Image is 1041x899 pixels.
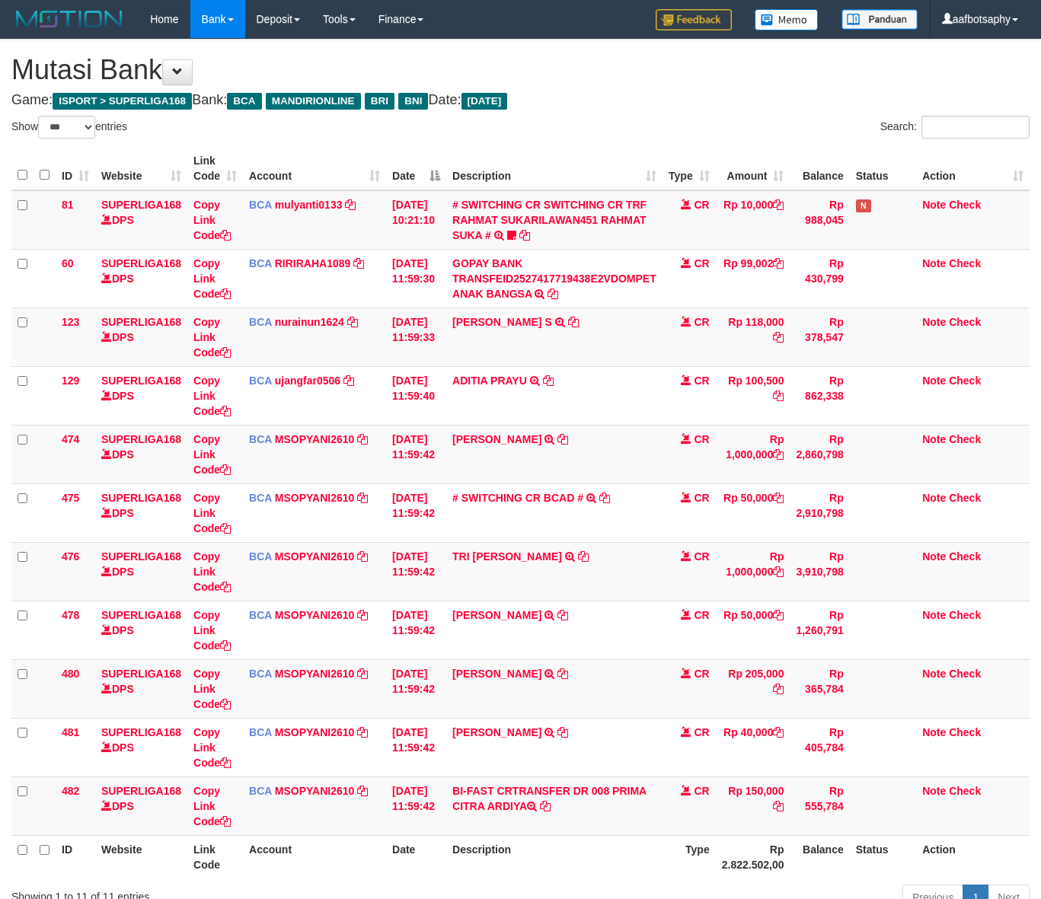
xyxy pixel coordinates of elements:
[790,366,849,425] td: Rp 862,338
[193,199,231,241] a: Copy Link Code
[452,609,541,621] a: [PERSON_NAME]
[773,566,784,578] a: Copy Rp 1,000,000 to clipboard
[62,316,79,328] span: 123
[386,249,446,308] td: [DATE] 11:59:30
[357,492,368,504] a: Copy MSOPYANI2610 to clipboard
[357,726,368,738] a: Copy MSOPYANI2610 to clipboard
[949,375,981,387] a: Check
[353,257,364,269] a: Copy RIRIRAHA1089 to clipboard
[452,550,562,563] a: TRI [PERSON_NAME]
[62,726,79,738] span: 481
[716,835,790,878] th: Rp 2.822.502,00
[557,668,568,680] a: Copy ARFAN AFFANDI to clipboard
[193,492,231,534] a: Copy Link Code
[716,366,790,425] td: Rp 100,500
[249,550,272,563] span: BCA
[95,483,187,542] td: DPS
[921,116,1030,139] input: Search:
[11,8,127,30] img: MOTION_logo.png
[62,433,79,445] span: 474
[716,483,790,542] td: Rp 50,000
[95,147,187,190] th: Website: activate to sort column ascending
[452,257,656,300] a: GOPAY BANK TRANSFEID2527417719438E2VDOMPET ANAK BANGSA
[386,601,446,659] td: [DATE] 11:59:42
[275,433,355,445] a: MSOPYANI2610
[275,785,355,797] a: MSOPYANI2610
[916,147,1030,190] th: Action: activate to sort column ascending
[790,718,849,776] td: Rp 405,784
[62,257,74,269] span: 60
[357,550,368,563] a: Copy MSOPYANI2610 to clipboard
[187,147,243,190] th: Link Code: activate to sort column ascending
[790,249,849,308] td: Rp 430,799
[850,147,916,190] th: Status
[716,308,790,366] td: Rp 118,000
[95,718,187,776] td: DPS
[922,375,946,387] a: Note
[95,308,187,366] td: DPS
[694,199,709,211] span: CR
[922,726,946,738] a: Note
[95,249,187,308] td: DPS
[193,785,231,827] a: Copy Link Code
[386,835,446,878] th: Date
[243,147,386,190] th: Account: activate to sort column ascending
[249,726,272,738] span: BCA
[663,147,716,190] th: Type: activate to sort column ascending
[62,375,79,387] span: 129
[62,668,79,680] span: 480
[773,492,784,504] a: Copy Rp 50,000 to clipboard
[249,433,272,445] span: BCA
[949,199,981,211] a: Check
[790,190,849,250] td: Rp 988,045
[275,199,343,211] a: mulyanti0133
[357,433,368,445] a: Copy MSOPYANI2610 to clipboard
[386,425,446,483] td: [DATE] 11:59:42
[386,718,446,776] td: [DATE] 11:59:42
[53,93,192,110] span: ISPORT > SUPERLIGA168
[850,835,916,878] th: Status
[446,776,663,835] td: BI-FAST CRTRANSFER DR 008 PRIMA CITRA ARDIYA
[275,375,340,387] a: ujangfar0506
[599,492,610,504] a: Copy # SWITCHING CR BCAD # to clipboard
[716,776,790,835] td: Rp 150,000
[922,433,946,445] a: Note
[694,668,709,680] span: CR
[922,492,946,504] a: Note
[773,390,784,402] a: Copy Rp 100,500 to clipboard
[101,550,181,563] a: SUPERLIGA168
[716,190,790,250] td: Rp 10,000
[249,257,272,269] span: BCA
[187,835,243,878] th: Link Code
[841,9,918,30] img: panduan.png
[386,483,446,542] td: [DATE] 11:59:42
[249,785,272,797] span: BCA
[343,375,354,387] a: Copy ujangfar0506 to clipboard
[275,492,355,504] a: MSOPYANI2610
[62,492,79,504] span: 475
[540,800,551,812] a: Copy BI-FAST CRTRANSFER DR 008 PRIMA CITRA ARDIYA to clipboard
[452,375,527,387] a: ADITIA PRAYU
[11,55,1030,85] h1: Mutasi Bank
[663,835,716,878] th: Type
[249,492,272,504] span: BCA
[568,316,579,328] a: Copy SRI WAHYUNI S to clipboard
[243,835,386,878] th: Account
[694,785,709,797] span: CR
[773,800,784,812] a: Copy Rp 150,000 to clipboard
[790,659,849,718] td: Rp 365,784
[275,609,355,621] a: MSOPYANI2610
[949,785,981,797] a: Check
[716,249,790,308] td: Rp 99,002
[275,550,355,563] a: MSOPYANI2610
[11,93,1030,108] h4: Game: Bank: Date:
[694,433,709,445] span: CR
[452,726,541,738] a: [PERSON_NAME]
[790,147,849,190] th: Balance
[922,609,946,621] a: Note
[386,776,446,835] td: [DATE] 11:59:42
[452,433,541,445] a: [PERSON_NAME]
[949,316,981,328] a: Check
[949,550,981,563] a: Check
[922,257,946,269] a: Note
